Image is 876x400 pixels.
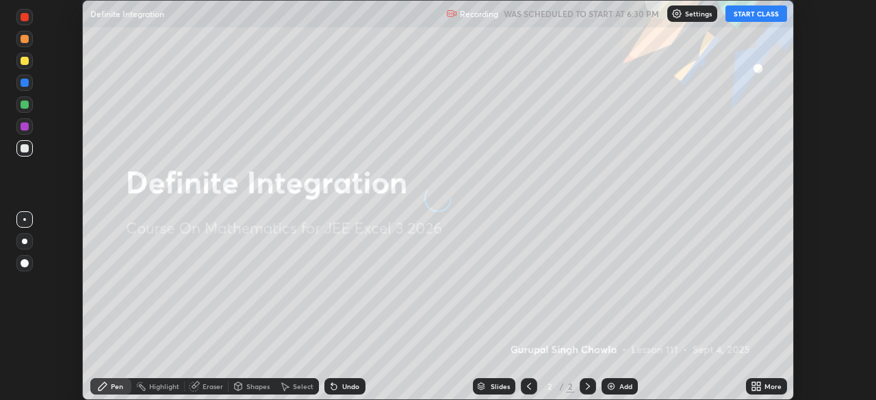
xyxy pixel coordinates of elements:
button: START CLASS [725,5,787,22]
div: Pen [111,383,123,390]
div: 2 [566,380,574,392]
img: class-settings-icons [671,8,682,19]
div: Highlight [149,383,179,390]
div: Eraser [203,383,223,390]
div: Select [293,383,313,390]
p: Definite Integration [90,8,164,19]
div: Undo [342,383,359,390]
div: More [764,383,782,390]
div: Slides [491,383,510,390]
div: Shapes [246,383,270,390]
div: Add [619,383,632,390]
h5: WAS SCHEDULED TO START AT 6:30 PM [504,8,659,20]
div: / [559,382,563,390]
p: Recording [460,9,498,19]
img: recording.375f2c34.svg [446,8,457,19]
div: 2 [543,382,556,390]
img: add-slide-button [606,381,617,392]
p: Settings [685,10,712,17]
